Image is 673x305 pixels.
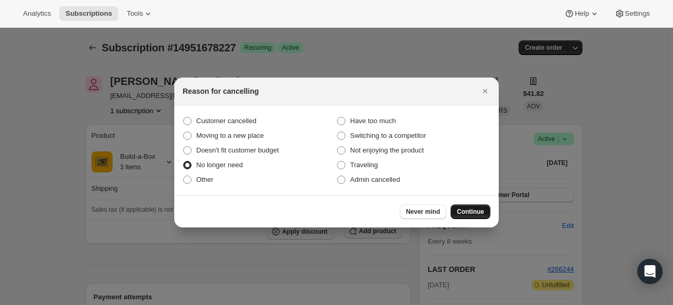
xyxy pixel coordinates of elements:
[65,9,112,18] span: Subscriptions
[558,6,605,21] button: Help
[350,161,378,169] span: Traveling
[608,6,656,21] button: Settings
[451,204,490,219] button: Continue
[637,259,663,284] div: Open Intercom Messenger
[457,208,484,216] span: Continue
[196,161,243,169] span: No longer need
[196,176,214,183] span: Other
[406,208,440,216] span: Never mind
[127,9,143,18] span: Tools
[350,117,396,125] span: Have too much
[625,9,650,18] span: Settings
[59,6,118,21] button: Subscriptions
[350,176,400,183] span: Admin cancelled
[478,84,492,99] button: Close
[183,86,259,96] h2: Reason for cancelling
[400,204,446,219] button: Never mind
[196,132,264,139] span: Moving to a new place
[23,9,51,18] span: Analytics
[350,146,424,154] span: Not enjoying the product
[196,117,256,125] span: Customer cancelled
[120,6,160,21] button: Tools
[575,9,589,18] span: Help
[196,146,279,154] span: Doesn't fit customer budget
[17,6,57,21] button: Analytics
[350,132,426,139] span: Switching to a competitor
